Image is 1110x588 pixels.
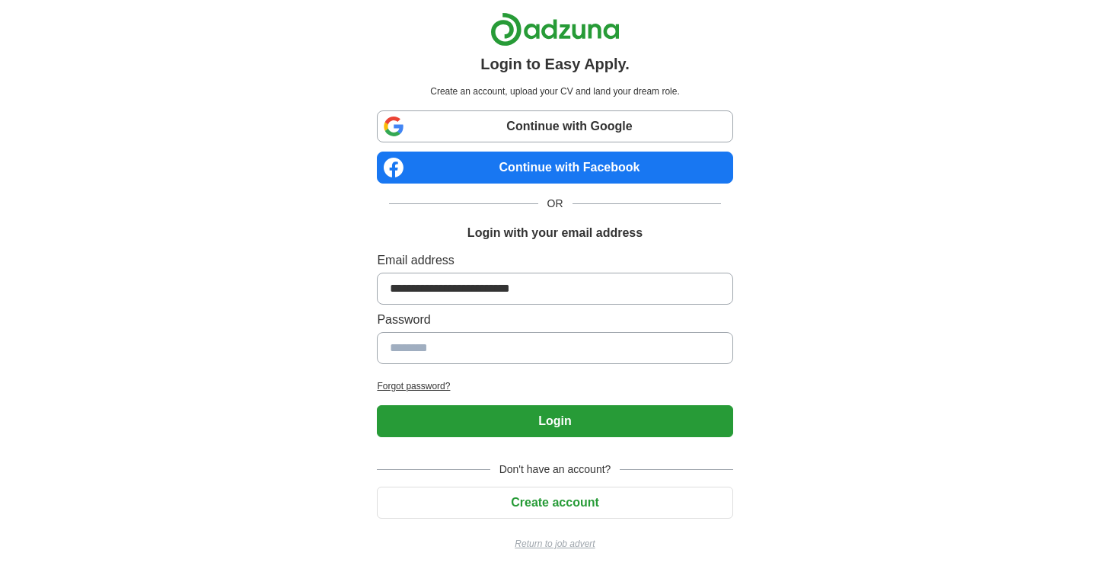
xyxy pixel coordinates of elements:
span: OR [538,196,573,212]
a: Forgot password? [377,379,732,393]
a: Return to job advert [377,537,732,551]
h1: Login to Easy Apply. [480,53,630,75]
button: Login [377,405,732,437]
p: Create an account, upload your CV and land your dream role. [380,85,729,98]
span: Don't have an account? [490,462,620,478]
a: Create account [377,496,732,509]
a: Continue with Google [377,110,732,142]
a: Continue with Facebook [377,152,732,184]
label: Password [377,311,732,329]
h1: Login with your email address [467,224,643,242]
img: Adzuna logo [490,12,620,46]
button: Create account [377,487,732,519]
label: Email address [377,251,732,270]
